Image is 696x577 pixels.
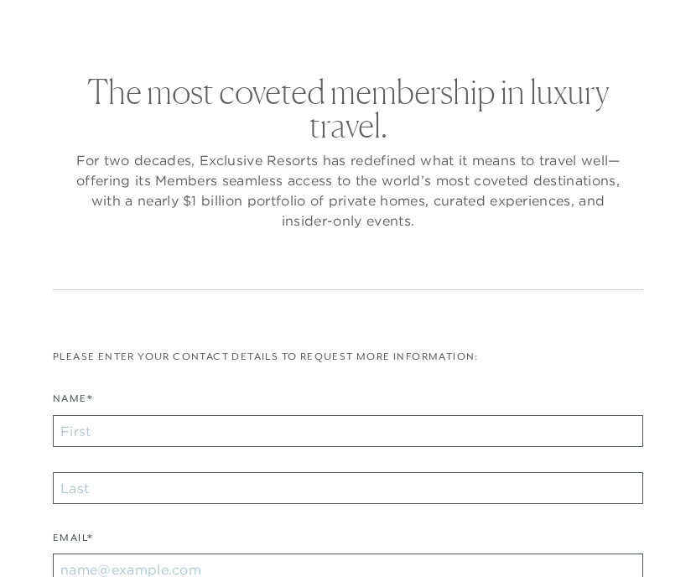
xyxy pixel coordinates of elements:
[53,530,92,554] label: Email*
[71,150,625,231] p: For two decades, Exclusive Resorts has redefined what it means to travel well—offering its Member...
[205,51,300,100] a: The Collection
[53,415,643,447] input: First
[53,349,643,365] p: Please enter your contact details to request more information:
[17,17,90,32] a: Get Started
[53,391,92,415] label: Name*
[325,51,396,100] a: Membership
[569,17,652,32] a: Member Login
[71,75,625,142] h2: The most coveted membership in luxury travel.
[421,51,490,100] a: Community
[53,472,643,504] input: Last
